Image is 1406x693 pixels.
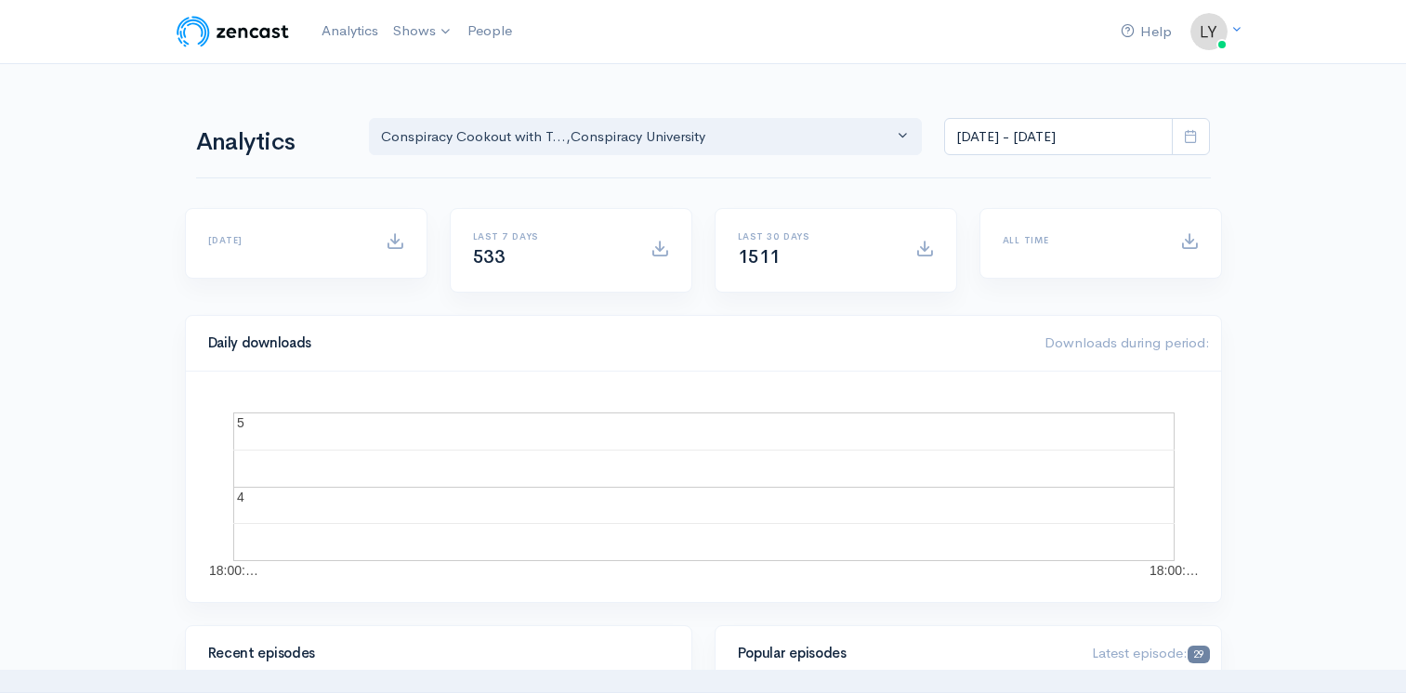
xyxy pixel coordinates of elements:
span: 533 [473,245,506,268]
text: 4 [237,490,244,504]
svg: A chart. [208,394,1199,580]
h6: [DATE] [208,235,363,245]
h4: Daily downloads [208,335,1022,351]
input: analytics date range selector [944,118,1173,156]
span: 29 [1188,646,1209,663]
h6: All time [1003,235,1158,245]
a: Analytics [314,11,386,51]
text: 18:00:… [1150,563,1199,578]
text: 5 [237,415,244,430]
h4: Recent episodes [208,646,658,661]
h6: Last 30 days [738,231,893,242]
iframe: gist-messenger-bubble-iframe [1343,630,1387,674]
span: 1511 [738,245,781,268]
img: ZenCast Logo [174,13,292,50]
a: Help [1113,12,1179,52]
a: Shows [386,11,460,52]
h6: Last 7 days [473,231,628,242]
div: Conspiracy Cookout with T... , Conspiracy University [381,126,894,148]
button: Conspiracy Cookout with T..., Conspiracy University [369,118,923,156]
h1: Analytics [196,129,347,156]
h4: Popular episodes [738,646,1071,661]
span: Latest episode: [1092,644,1209,661]
text: 18:00:… [209,563,258,578]
a: People [460,11,519,51]
span: Downloads during period: [1045,333,1210,351]
img: ... [1190,13,1228,50]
